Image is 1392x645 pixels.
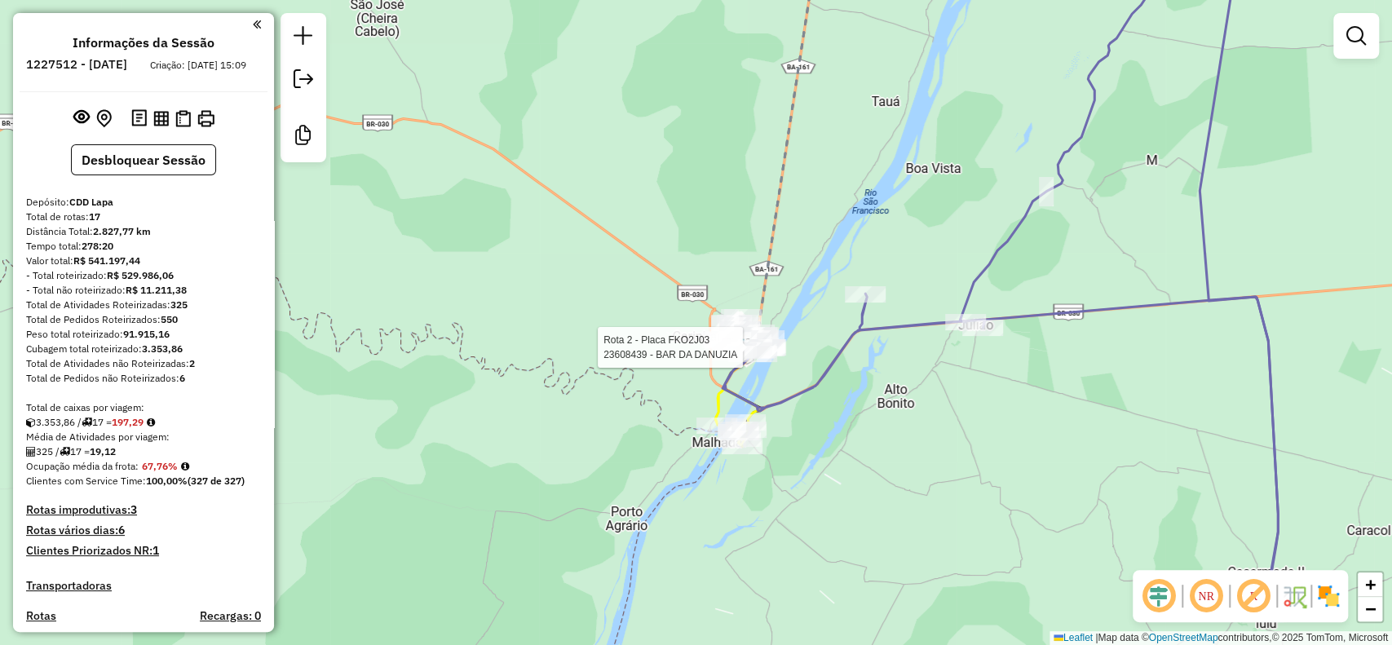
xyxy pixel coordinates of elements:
[26,312,261,327] div: Total de Pedidos Roteirizados:
[82,417,92,427] i: Total de rotas
[26,224,261,239] div: Distância Total:
[179,372,185,384] strong: 6
[26,371,261,386] div: Total de Pedidos não Roteirizados:
[287,20,320,56] a: Nova sessão e pesquisa
[69,196,113,208] strong: CDD Lapa
[26,460,139,472] span: Ocupação média da frota:
[118,523,125,537] strong: 6
[200,609,261,623] h4: Recargas: 0
[26,579,261,593] h4: Transportadoras
[1340,20,1372,52] a: Exibir filtros
[150,107,172,129] button: Visualizar relatório de Roteirização
[1149,632,1218,643] a: OpenStreetMap
[26,400,261,415] div: Total de caixas por viagem:
[1050,631,1392,645] div: Map data © contributors,© 2025 TomTom, Microsoft
[26,475,146,487] span: Clientes com Service Time:
[126,284,187,296] strong: R$ 11.211,38
[26,430,261,444] div: Média de Atividades por viagem:
[26,327,261,342] div: Peso total roteirizado:
[60,447,70,457] i: Total de rotas
[71,144,216,175] button: Desbloquear Sessão
[107,269,174,281] strong: R$ 529.986,06
[26,195,261,210] div: Depósito:
[123,328,170,340] strong: 91.915,16
[89,210,100,223] strong: 17
[26,417,36,427] i: Cubagem total roteirizado
[26,342,261,356] div: Cubagem total roteirizado:
[287,63,320,99] a: Exportar sessão
[73,35,214,51] h4: Informações da Sessão
[142,460,178,472] strong: 67,76%
[26,254,261,268] div: Valor total:
[1281,583,1307,609] img: Fluxo de ruas
[161,313,178,325] strong: 550
[90,445,116,457] strong: 19,12
[1365,574,1376,594] span: +
[26,444,261,459] div: 325 / 17 =
[82,240,113,252] strong: 278:20
[93,106,115,131] button: Centralizar mapa no depósito ou ponto de apoio
[188,475,245,487] strong: (327 de 327)
[253,15,261,33] a: Clique aqui para minimizar o painel
[112,416,144,428] strong: 197,29
[181,462,189,471] em: Média calculada utilizando a maior ocupação (%Peso ou %Cubagem) de cada rota da sessão. Rotas cro...
[1358,597,1382,621] a: Zoom out
[128,106,150,131] button: Logs desbloquear sessão
[26,415,261,430] div: 3.353,86 / 17 =
[130,502,137,517] strong: 3
[26,356,261,371] div: Total de Atividades não Roteirizadas:
[26,268,261,283] div: - Total roteirizado:
[170,298,188,311] strong: 325
[144,58,253,73] div: Criação: [DATE] 15:09
[26,524,261,537] h4: Rotas vários dias:
[26,298,261,312] div: Total de Atividades Roteirizadas:
[93,225,151,237] strong: 2.827,77 km
[1234,577,1273,616] span: Exibir rótulo
[26,283,261,298] div: - Total não roteirizado:
[189,357,195,369] strong: 2
[26,609,56,623] a: Rotas
[147,417,155,427] i: Meta Caixas/viagem: 206,52 Diferença: -9,23
[146,475,188,487] strong: 100,00%
[26,447,36,457] i: Total de Atividades
[1095,632,1098,643] span: |
[1187,577,1226,616] span: Ocultar NR
[1358,572,1382,597] a: Zoom in
[152,543,159,558] strong: 1
[26,57,127,72] h6: 1227512 - [DATE]
[1139,577,1178,616] span: Ocultar deslocamento
[26,239,261,254] div: Tempo total:
[1365,599,1376,619] span: −
[26,544,261,558] h4: Clientes Priorizados NR:
[26,210,261,224] div: Total de rotas:
[1315,583,1341,609] img: Exibir/Ocultar setores
[142,342,183,355] strong: 3.353,86
[287,119,320,156] a: Criar modelo
[172,107,194,130] button: Visualizar Romaneio
[1054,632,1093,643] a: Leaflet
[70,105,93,131] button: Exibir sessão original
[732,338,753,359] img: PA - Carinhanha
[73,254,140,267] strong: R$ 541.197,44
[194,107,218,130] button: Imprimir Rotas
[26,503,261,517] h4: Rotas improdutivas:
